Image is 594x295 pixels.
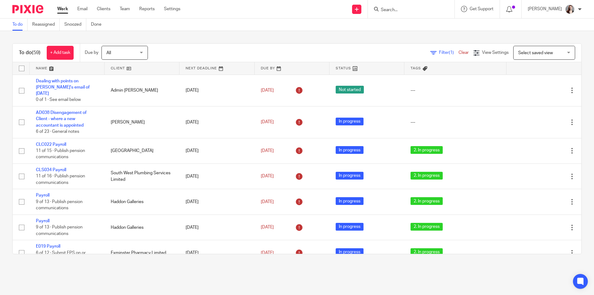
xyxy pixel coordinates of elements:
a: Team [120,6,130,12]
td: South West Plumbing Services Limited [105,164,179,189]
a: To do [12,19,28,31]
span: 2. In progress [411,172,443,180]
a: Reports [139,6,155,12]
span: (59) [32,50,41,55]
span: In progress [336,172,364,180]
td: [DATE] [179,215,254,240]
a: Payroll [36,219,49,223]
span: 6 of 12 · Submit EPS on or before pay date [36,251,86,262]
span: Tags [411,67,421,70]
a: CLS034 Payroll [36,168,66,172]
span: 2. In progress [411,223,443,231]
span: (1) [449,50,454,55]
span: Select saved view [518,51,553,55]
div: --- [411,119,500,125]
span: [DATE] [261,251,274,255]
img: Pixie [12,5,43,13]
td: [DATE] [179,189,254,215]
td: Exminster Pharmacy Limited [105,240,179,266]
a: Dealing with points on [PERSON_NAME]'s email of [DATE] [36,79,90,96]
a: Clear [458,50,469,55]
td: [DATE] [179,240,254,266]
span: In progress [336,118,364,125]
p: [PERSON_NAME] [528,6,562,12]
td: [GEOGRAPHIC_DATA] [105,138,179,163]
a: E019 Payroll [36,244,60,249]
span: 2. In progress [411,146,443,154]
span: All [106,51,111,55]
td: Haddon Galleries [105,215,179,240]
p: Due by [85,50,98,56]
a: Clients [97,6,110,12]
td: [PERSON_NAME] [105,106,179,138]
span: 9 of 13 · Publish pension communications [36,225,83,236]
div: --- [411,87,500,93]
a: Email [77,6,88,12]
span: 11 of 15 · Publish pension communications [36,149,85,159]
span: 2. In progress [411,197,443,205]
span: In progress [336,197,364,205]
h1: To do [19,50,41,56]
a: Snoozed [64,19,86,31]
span: 0 of 1 · See email below [36,98,81,102]
span: [DATE] [261,200,274,204]
span: [DATE] [261,225,274,229]
span: 6 of 23 · General notes [36,129,79,134]
td: [DATE] [179,164,254,189]
span: In progress [336,223,364,231]
span: Get Support [470,7,493,11]
td: [DATE] [179,138,254,163]
span: In progress [336,248,364,256]
span: 9 of 13 · Publish pension communications [36,200,83,210]
img: High%20Res%20Andrew%20Price%20Accountants%20_Poppy%20Jakes%20Photography-3%20-%20Copy.jpg [565,4,575,14]
span: [DATE] [261,120,274,124]
span: Not started [336,86,364,93]
a: Payroll [36,193,49,197]
td: [DATE] [179,106,254,138]
a: Reassigned [32,19,60,31]
span: View Settings [482,50,509,55]
span: In progress [336,146,364,154]
input: Search [380,7,436,13]
span: [DATE] [261,88,274,93]
td: Haddon Galleries [105,189,179,215]
a: Done [91,19,106,31]
td: [DATE] [179,75,254,106]
span: 11 of 16 · Publish pension communications [36,174,85,185]
a: Settings [164,6,180,12]
span: 2. In progress [411,248,443,256]
span: [DATE] [261,149,274,153]
a: Work [57,6,68,12]
a: + Add task [47,46,74,60]
a: AD038 Disengagement of Client - where a new accountant is appointed [36,111,87,128]
span: Filter [439,50,458,55]
td: Admin [PERSON_NAME] [105,75,179,106]
a: CLC022 Payroll [36,142,66,147]
span: [DATE] [261,174,274,179]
